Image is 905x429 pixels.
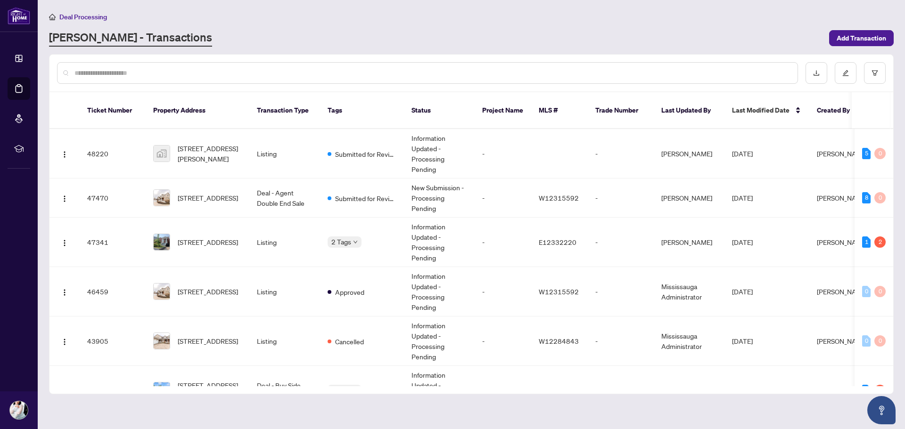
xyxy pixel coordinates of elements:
td: - [588,316,654,366]
span: [STREET_ADDRESS] [178,237,238,247]
td: 48220 [80,129,146,178]
div: 8 [862,192,871,203]
span: filter [872,70,878,76]
span: [STREET_ADDRESS] [178,193,238,203]
th: Status [404,92,475,129]
td: Listing [249,129,320,178]
span: [STREET_ADDRESS] [178,286,238,297]
th: Trade Number [588,92,654,129]
button: Logo [57,190,72,205]
td: - [588,178,654,218]
td: [PERSON_NAME] [654,178,724,218]
span: Submitted for Review [335,193,396,203]
span: E12332220 [539,238,576,246]
td: Information Updated - Processing Pending [404,129,475,178]
td: Listing [249,267,320,316]
td: - [475,218,531,267]
span: home [49,14,56,20]
span: [PERSON_NAME] [817,194,868,202]
img: thumbnail-img [154,333,170,349]
th: Ticket Number [80,92,146,129]
td: [PERSON_NAME] [654,129,724,178]
span: [PERSON_NAME] [817,238,868,246]
img: thumbnail-img [154,283,170,299]
td: - [588,129,654,178]
td: - [475,178,531,218]
td: [PERSON_NAME] [654,218,724,267]
button: Logo [57,383,72,398]
td: 46459 [80,267,146,316]
span: [DATE] [732,238,753,246]
div: 1 [862,236,871,248]
div: 3 [874,385,886,396]
img: Profile Icon [10,401,28,419]
button: Open asap [867,396,896,424]
td: 47341 [80,218,146,267]
span: Last Modified Date [732,105,790,115]
img: Logo [61,239,68,247]
span: [PERSON_NAME] [817,149,868,158]
span: download [813,70,820,76]
th: Last Updated By [654,92,724,129]
img: thumbnail-img [154,234,170,250]
img: thumbnail-img [154,190,170,206]
th: Property Address [146,92,249,129]
img: thumbnail-img [154,382,170,398]
span: 2 Tags [331,236,351,247]
span: down [353,240,358,244]
img: Logo [61,195,68,202]
td: Mississauga Administrator [654,316,724,366]
span: [PERSON_NAME] [817,287,868,296]
span: Deal Processing [59,13,107,21]
span: [DATE] [732,194,753,202]
div: 0 [874,286,886,297]
td: 47470 [80,178,146,218]
div: 0 [874,335,886,347]
span: [PERSON_NAME] [817,337,868,345]
img: Logo [61,338,68,346]
td: 2511206 [588,366,654,415]
button: edit [835,62,856,84]
img: thumbnail-img [154,146,170,162]
td: Listing [249,218,320,267]
td: - [588,218,654,267]
td: [PERSON_NAME] [654,366,724,415]
span: W12284843 [539,337,579,345]
span: [STREET_ADDRESS][PERSON_NAME] [178,380,242,401]
img: Logo [61,289,68,296]
button: Logo [57,146,72,161]
button: download [806,62,827,84]
td: Information Updated - Processing Pending [404,316,475,366]
span: [STREET_ADDRESS][PERSON_NAME] [178,143,242,164]
td: Deal - Agent Double End Sale [249,178,320,218]
span: Submitted for Review [335,149,396,159]
td: Information Updated - Processing Pending [404,267,475,316]
span: [DATE] [732,287,753,296]
th: Transaction Type [249,92,320,129]
span: [DATE] [732,337,753,345]
td: Deal - Buy Side Sale [249,366,320,415]
span: W12315592 [539,194,579,202]
div: 0 [874,148,886,159]
img: Logo [61,151,68,158]
span: Approved [335,287,364,297]
span: W12315592 [539,287,579,296]
td: Information Updated - Processing Pending [404,366,475,415]
td: 43905 [80,316,146,366]
span: edit [842,70,849,76]
td: - [475,129,531,178]
th: Last Modified Date [724,92,809,129]
div: 5 [862,148,871,159]
div: 3 [862,385,871,396]
a: [PERSON_NAME] - Transactions [49,30,212,47]
span: Cancelled [335,336,364,347]
button: Logo [57,235,72,250]
td: Mississauga Administrator [654,267,724,316]
button: filter [864,62,886,84]
td: - [475,267,531,316]
div: 0 [862,286,871,297]
td: - [475,366,531,415]
td: - [475,316,531,366]
td: Information Updated - Processing Pending [404,218,475,267]
img: logo [8,7,30,24]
